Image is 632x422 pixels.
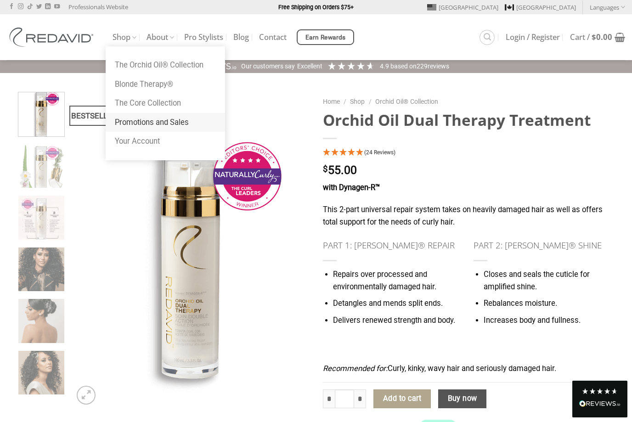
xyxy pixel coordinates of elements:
[323,110,610,130] h1: Orchid Oil Dual Therapy Treatment
[350,98,365,105] a: Shop
[506,34,560,41] span: Login / Register
[7,28,99,47] img: REDAVID Salon Products | United States
[373,389,430,409] button: Add to cart
[45,4,51,10] a: Follow on LinkedIn
[278,4,354,11] strong: Free Shipping on Orders $75+
[570,27,625,47] a: Cart / $0.00
[9,4,14,10] a: Follow on Facebook
[323,182,610,383] div: Curly, kinky, wavy hair and seriously damaged hair.
[428,62,449,70] span: reviews
[380,62,390,70] span: 4.9
[106,56,225,75] a: The Orchid Oil® Collection
[54,4,60,10] a: Follow on YouTube
[259,29,287,45] a: Contact
[581,388,618,395] div: 4.8 Stars
[323,165,328,174] span: $
[18,4,23,10] a: Follow on Instagram
[506,29,560,45] a: Login / Register
[323,204,610,228] p: This 2-part universal repair system takes on heavily damaged hair as well as offers total support...
[323,163,357,177] bdi: 55.00
[579,399,621,411] div: Read All Reviews
[590,0,625,14] a: Languages
[474,238,610,252] h4: PART 2: [PERSON_NAME]® SHINE
[570,34,612,41] span: Cart /
[106,75,225,94] a: Blonde Therapy®
[323,364,388,373] em: Recommended for:
[241,62,295,71] div: Our customers say
[27,4,33,10] a: Follow on TikTok
[106,113,225,132] a: Promotions and Sales
[147,28,174,46] a: About
[71,92,309,409] img: REDAVID Orchid Oil Dual Therapy ~ Award Winning Curl Care
[579,400,621,407] img: REVIEWS.io
[18,90,65,136] img: REDAVID Orchid Oil Dual Therapy ~ Award Winning Curl Care
[36,4,42,10] a: Follow on Twitter
[505,0,576,14] a: [GEOGRAPHIC_DATA]
[233,29,249,45] a: Blog
[438,389,486,409] button: Buy now
[323,147,610,159] div: 4.92 Stars - 24
[297,29,354,45] a: Earn Rewards
[344,98,346,105] span: /
[592,32,596,42] span: $
[483,269,610,293] li: Closes and seals the cuticle for amplified shine.
[18,144,65,191] img: REDAVID Orchid Oil Dual Therapy ~ Award Winning Curl Care
[297,62,322,71] div: Excellent
[364,149,395,156] span: (24 Reviews)
[333,298,460,310] li: Detangles and mends split ends.
[106,132,225,151] a: Your Account
[480,30,495,45] a: Search
[327,61,375,71] div: 4.91 Stars
[113,28,136,46] a: Shop
[592,32,612,42] bdi: 0.00
[333,269,460,293] li: Repairs over processed and environmentally damaged hair.
[333,315,460,327] li: Delivers renewed strength and body.
[335,389,354,409] input: Product quantity
[323,238,460,252] h4: PART 1: [PERSON_NAME]® REPAIR
[184,29,223,45] a: Pro Stylists
[323,183,380,192] strong: with Dynagen-R™
[369,98,372,105] span: /
[417,62,428,70] span: 229
[572,381,627,417] div: Read All Reviews
[323,98,340,105] a: Home
[305,33,346,43] span: Earn Rewards
[375,98,438,105] a: Orchid Oil® Collection
[390,62,417,70] span: Based on
[427,0,498,14] a: [GEOGRAPHIC_DATA]
[483,298,610,310] li: Rebalances moisture.
[483,315,610,327] li: Increases body and fullness.
[106,94,225,113] a: The Core Collection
